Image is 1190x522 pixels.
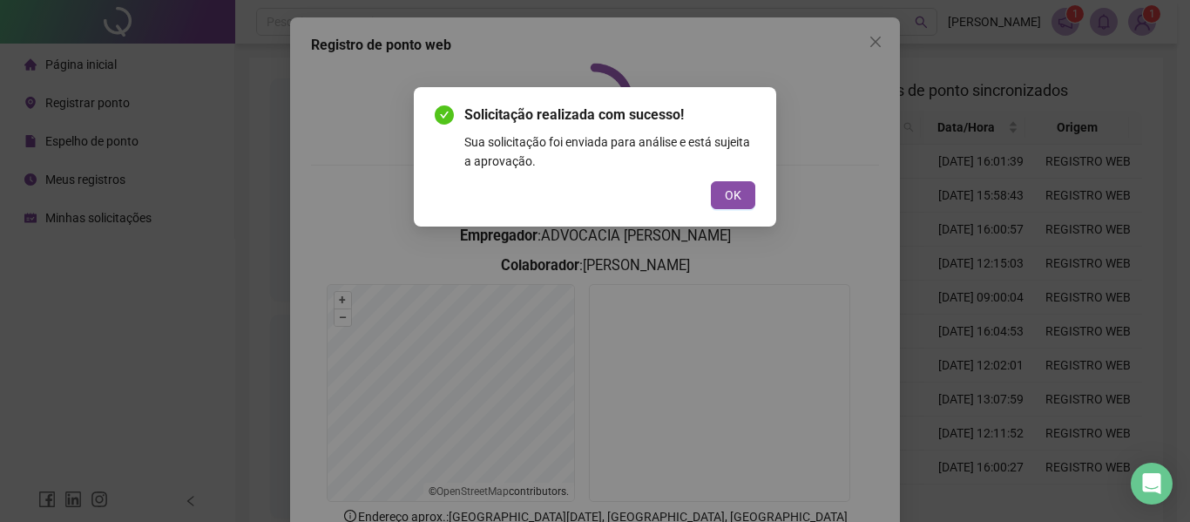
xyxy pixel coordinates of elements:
span: check-circle [435,105,454,125]
button: OK [711,181,755,209]
span: Solicitação realizada com sucesso! [464,105,755,125]
span: OK [725,186,741,205]
div: Sua solicitação foi enviada para análise e está sujeita a aprovação. [464,132,755,171]
div: Open Intercom Messenger [1131,463,1173,505]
